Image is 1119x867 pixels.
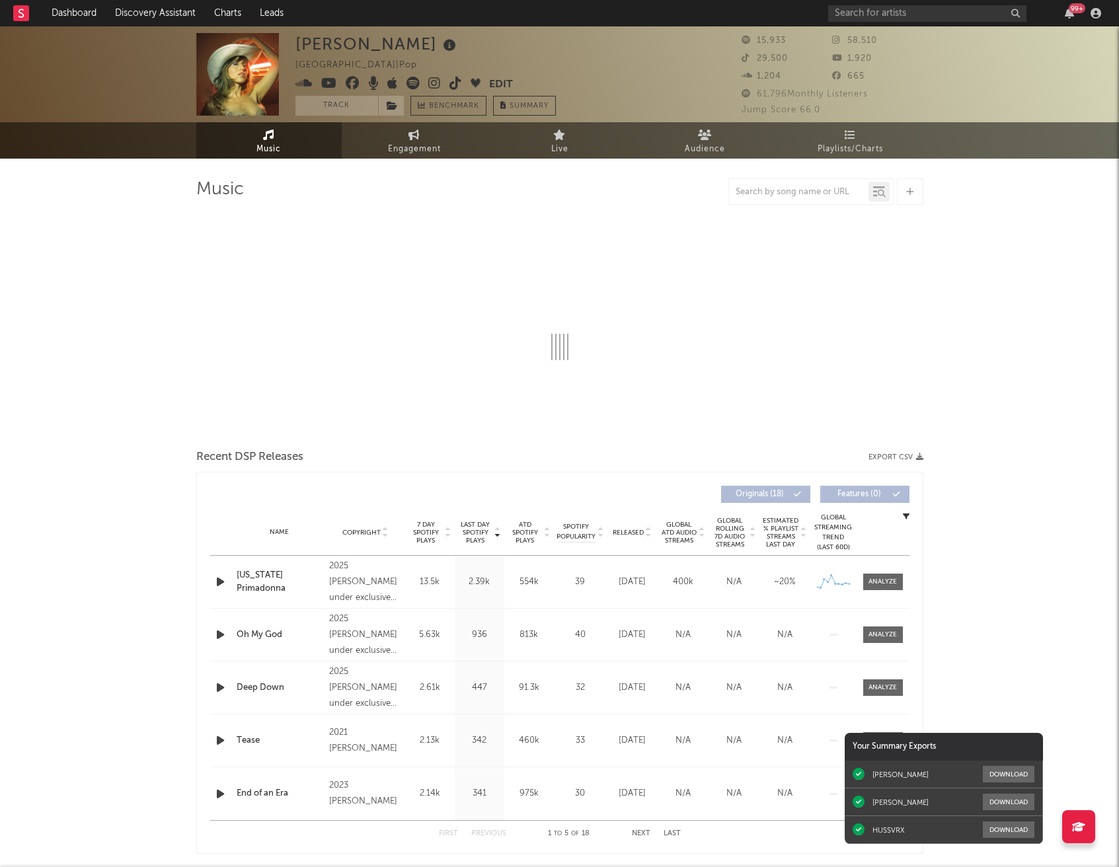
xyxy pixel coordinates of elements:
[329,664,401,712] div: 2025 [PERSON_NAME] under exclusive license to Futures
[458,787,501,800] div: 341
[388,141,441,157] span: Engagement
[712,681,756,695] div: N/A
[439,830,458,837] button: First
[489,77,513,93] button: Edit
[237,734,323,747] a: Tease
[237,569,323,595] a: [US_STATE] Primadonna
[554,831,562,837] span: to
[571,831,579,837] span: of
[410,96,486,116] a: Benchmark
[763,517,799,548] span: Estimated % Playlist Streams Last Day
[633,122,778,159] a: Audience
[712,628,756,642] div: N/A
[742,54,788,63] span: 29,500
[237,527,323,537] div: Name
[778,122,923,159] a: Playlists/Charts
[329,558,401,606] div: 2025 [PERSON_NAME] under exclusive license to Futures
[295,57,432,73] div: [GEOGRAPHIC_DATA] | Pop
[763,734,807,747] div: N/A
[237,787,323,800] a: End of an Era
[458,576,501,589] div: 2.39k
[329,611,401,659] div: 2025 [PERSON_NAME] under exclusive license to Futures
[458,628,501,642] div: 936
[820,486,909,503] button: Features(0)
[295,33,459,55] div: [PERSON_NAME]
[329,778,401,810] div: 2023 [PERSON_NAME]
[664,830,681,837] button: Last
[983,794,1034,810] button: Download
[508,787,551,800] div: 975k
[610,734,654,747] div: [DATE]
[610,787,654,800] div: [DATE]
[1069,3,1085,13] div: 99 +
[661,734,705,747] div: N/A
[712,517,748,548] span: Global Rolling 7D Audio Streams
[508,576,551,589] div: 554k
[872,825,905,835] div: HUSSVRX
[1065,8,1074,19] button: 99+
[610,576,654,589] div: [DATE]
[763,787,807,800] div: N/A
[510,102,549,110] span: Summary
[408,576,451,589] div: 13.5k
[742,72,781,81] span: 1,204
[685,141,725,157] span: Audience
[721,486,810,503] button: Originals(18)
[196,122,342,159] a: Music
[557,628,603,642] div: 40
[832,36,877,45] span: 58,510
[613,529,644,537] span: Released
[872,770,929,779] div: [PERSON_NAME]
[557,522,596,542] span: Spotify Popularity
[557,576,603,589] div: 39
[661,681,705,695] div: N/A
[742,36,786,45] span: 15,933
[408,628,451,642] div: 5.63k
[742,106,820,114] span: Jump Score: 66.0
[730,490,791,498] span: Originals ( 18 )
[487,122,633,159] a: Live
[832,54,872,63] span: 1,920
[408,787,451,800] div: 2.14k
[832,72,865,81] span: 665
[508,681,551,695] div: 91.3k
[729,187,868,198] input: Search by song name or URL
[763,628,807,642] div: N/A
[557,787,603,800] div: 30
[295,96,378,116] button: Track
[408,734,451,747] div: 2.13k
[712,734,756,747] div: N/A
[408,681,451,695] div: 2.61k
[557,734,603,747] div: 33
[829,490,890,498] span: Features ( 0 )
[458,734,501,747] div: 342
[508,734,551,747] div: 460k
[872,798,929,807] div: [PERSON_NAME]
[868,453,923,461] button: Export CSV
[983,766,1034,782] button: Download
[256,141,281,157] span: Music
[845,733,1043,761] div: Your Summary Exports
[661,787,705,800] div: N/A
[237,628,323,642] a: Oh My God
[712,576,756,589] div: N/A
[818,141,883,157] span: Playlists/Charts
[471,830,506,837] button: Previous
[557,681,603,695] div: 32
[983,821,1034,838] button: Download
[661,521,697,545] span: Global ATD Audio Streams
[458,681,501,695] div: 447
[408,521,444,545] span: 7 Day Spotify Plays
[610,681,654,695] div: [DATE]
[610,628,654,642] div: [DATE]
[458,521,493,545] span: Last Day Spotify Plays
[342,122,487,159] a: Engagement
[814,513,853,552] div: Global Streaming Trend (Last 60D)
[493,96,556,116] button: Summary
[828,5,1026,22] input: Search for artists
[429,98,479,114] span: Benchmark
[712,787,756,800] div: N/A
[533,826,605,842] div: 1 5 18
